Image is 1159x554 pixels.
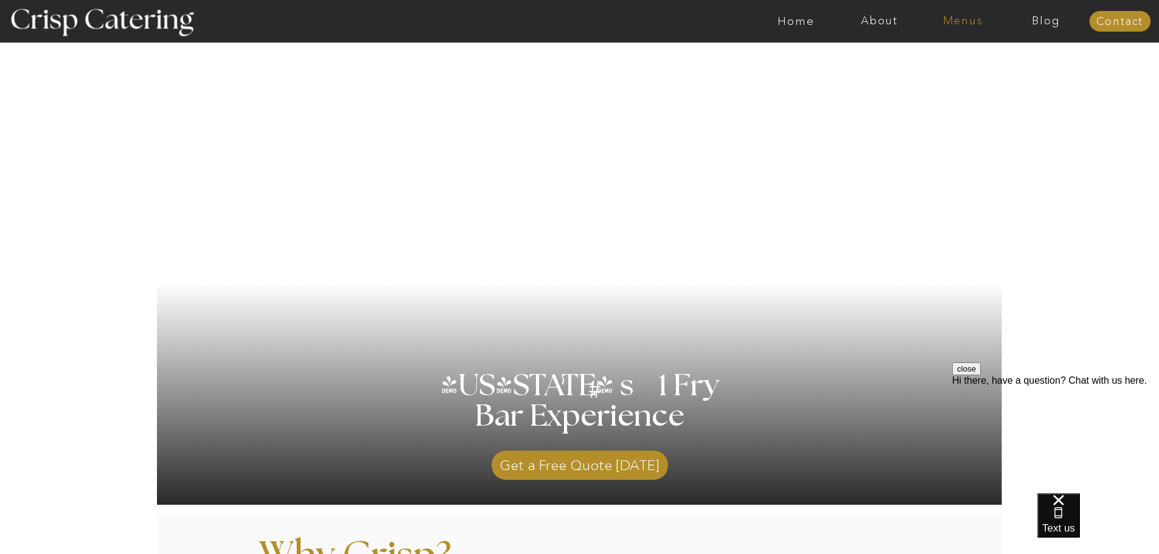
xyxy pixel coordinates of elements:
[754,15,838,27] a: Home
[838,15,921,27] a: About
[952,362,1159,508] iframe: podium webchat widget prompt
[425,371,736,462] h1: [US_STATE] s 1 Fry Bar Experience
[538,371,588,401] h3: '
[1089,16,1150,28] a: Contact
[1004,15,1088,27] a: Blog
[492,445,668,480] a: Get a Free Quote [DATE]
[562,378,631,413] h3: #
[1037,493,1159,554] iframe: podium webchat widget bubble
[921,15,1004,27] a: Menus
